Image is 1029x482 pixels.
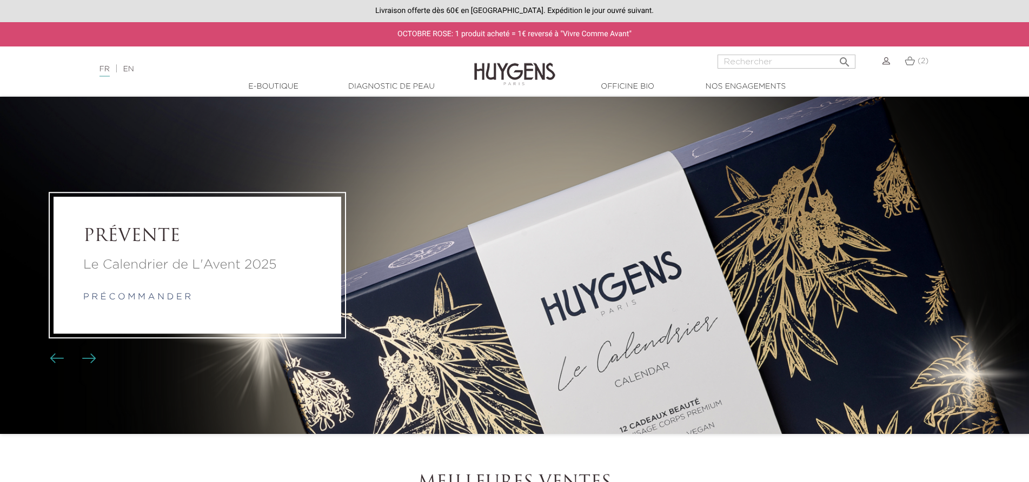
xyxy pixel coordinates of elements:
[692,81,800,92] a: Nos engagements
[835,51,854,66] button: 
[99,65,110,77] a: FR
[918,57,928,65] span: (2)
[574,81,682,92] a: Officine Bio
[94,63,421,76] div: |
[123,65,134,73] a: EN
[474,45,555,87] img: Huygens
[54,351,89,367] div: Boutons du carrousel
[83,256,311,275] a: Le Calendrier de L'Avent 2025
[220,81,328,92] a: E-Boutique
[337,81,446,92] a: Diagnostic de peau
[838,52,851,65] i: 
[83,226,311,247] a: PRÉVENTE
[83,293,191,302] a: p r é c o m m a n d e r
[905,57,928,65] a: (2)
[718,55,855,69] input: Rechercher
